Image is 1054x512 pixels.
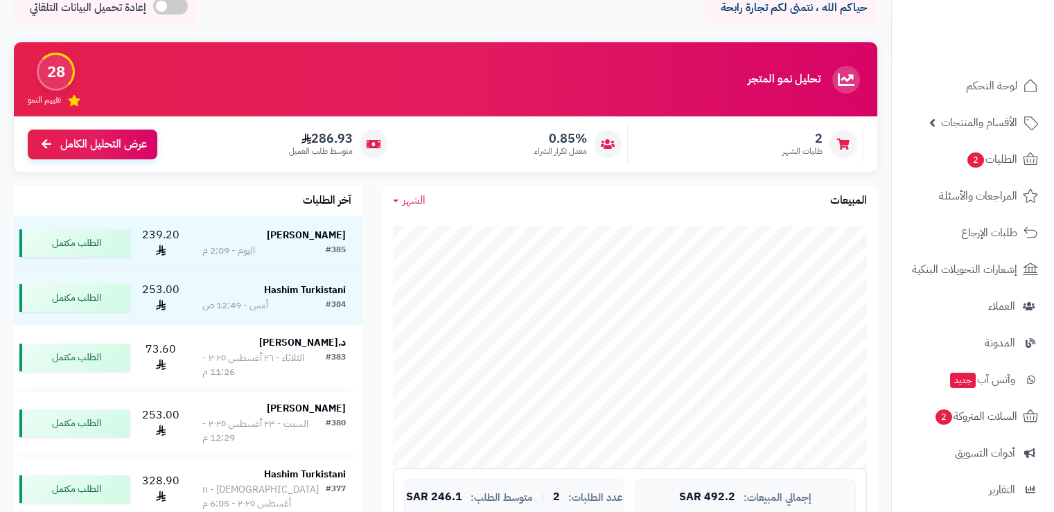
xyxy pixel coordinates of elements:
h3: آخر الطلبات [303,195,351,207]
h3: تحليل نمو المتجر [748,73,820,86]
span: 492.2 SAR [679,491,735,504]
span: 0.85% [534,131,587,146]
a: لوحة التحكم [900,69,1046,103]
a: العملاء [900,290,1046,323]
div: #385 [326,244,346,258]
div: أمس - 12:49 ص [202,299,268,312]
div: #380 [326,417,346,445]
a: التقارير [900,473,1046,506]
div: الطلب مكتمل [19,409,130,437]
a: طلبات الإرجاع [900,216,1046,249]
span: 2 [782,131,823,146]
span: عدد الطلبات: [568,492,623,504]
span: متوسط الطلب: [471,492,533,504]
span: التقارير [989,480,1015,500]
td: 73.60 [136,325,186,390]
div: الطلب مكتمل [19,475,130,503]
span: الشهر [403,192,425,209]
span: 246.1 SAR [406,491,462,504]
strong: Hashim Turkistani [264,283,346,297]
span: جديد [950,373,976,388]
span: | [541,492,545,502]
a: السلات المتروكة2 [900,400,1046,433]
span: تقييم النمو [28,94,61,106]
span: طلبات الشهر [782,145,823,157]
span: الأقسام والمنتجات [941,113,1017,132]
a: المدونة [900,326,1046,360]
span: معدل تكرار الشراء [534,145,587,157]
span: وآتس آب [949,370,1015,389]
span: 2 [936,409,952,425]
span: المدونة [985,333,1015,353]
a: عرض التحليل الكامل [28,130,157,159]
td: 253.00 [136,271,186,325]
div: #383 [326,351,346,379]
div: #384 [326,299,346,312]
td: 253.00 [136,391,186,456]
span: لوحة التحكم [966,76,1017,96]
span: طلبات الإرجاع [961,223,1017,242]
span: إشعارات التحويلات البنكية [912,260,1017,279]
span: 2 [967,152,984,168]
span: عرض التحليل الكامل [60,136,147,152]
div: الثلاثاء - ٢٦ أغسطس ٢٠٢٥ - 11:26 م [202,351,326,379]
a: الطلبات2 [900,143,1046,176]
strong: Hashim Turkistani [264,467,346,482]
span: 286.93 [289,131,353,146]
td: 239.20 [136,216,186,270]
span: السلات المتروكة [934,407,1017,426]
span: العملاء [988,297,1015,316]
h3: المبيعات [830,195,867,207]
div: [DEMOGRAPHIC_DATA] - ١١ أغسطس ٢٠٢٥ - 6:05 م [202,483,326,511]
strong: د.[PERSON_NAME] [259,335,346,350]
strong: [PERSON_NAME] [267,401,346,416]
a: وآتس آبجديد [900,363,1046,396]
strong: [PERSON_NAME] [267,228,346,242]
a: إشعارات التحويلات البنكية [900,253,1046,286]
span: 2 [553,491,560,504]
div: الطلب مكتمل [19,229,130,257]
a: الشهر [393,193,425,209]
span: إجمالي المبيعات: [744,492,811,504]
span: الطلبات [966,150,1017,169]
a: أدوات التسويق [900,436,1046,470]
div: اليوم - 2:09 م [202,244,255,258]
div: #377 [326,483,346,511]
span: المراجعات والأسئلة [939,186,1017,206]
a: المراجعات والأسئلة [900,179,1046,213]
div: السبت - ٢٣ أغسطس ٢٠٢٥ - 12:29 م [202,417,326,445]
div: الطلب مكتمل [19,284,130,312]
div: الطلب مكتمل [19,344,130,371]
span: متوسط طلب العميل [289,145,353,157]
span: أدوات التسويق [955,443,1015,463]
